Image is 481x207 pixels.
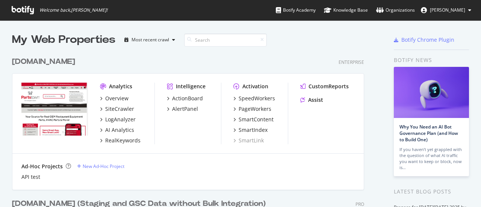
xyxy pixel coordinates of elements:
div: Latest Blog Posts [394,187,469,196]
div: Most recent crawl [132,38,169,42]
div: RealKeywords [105,137,141,144]
a: Why You Need an AI Bot Governance Plan (and How to Build One) [399,124,458,143]
div: PageWorkers [239,105,271,113]
div: SpeedWorkers [239,95,275,102]
div: Organizations [376,6,415,14]
a: ActionBoard [167,95,203,102]
div: Botify news [394,56,469,64]
div: [DOMAIN_NAME] [12,56,75,67]
div: Assist [308,96,323,104]
div: Activation [242,83,268,90]
a: PageWorkers [233,105,271,113]
div: Botify Academy [276,6,316,14]
a: Overview [100,95,129,102]
a: SmartLink [233,137,264,144]
div: SmartContent [239,116,274,123]
span: Welcome back, [PERSON_NAME] ! [39,7,107,13]
a: CustomReports [300,83,349,90]
div: AI Analytics [105,126,134,134]
a: SpeedWorkers [233,95,275,102]
a: SmartContent [233,116,274,123]
input: Search [184,33,267,47]
div: New Ad-Hoc Project [83,163,124,169]
div: If you haven’t yet grappled with the question of what AI traffic you want to keep or block, now is… [399,147,463,171]
div: Overview [105,95,129,102]
button: [PERSON_NAME] [415,4,477,16]
span: Parnell Dean [430,7,465,13]
div: My Web Properties [12,32,115,47]
a: LogAnalyzer [100,116,136,123]
a: AI Analytics [100,126,134,134]
div: Botify Chrome Plugin [401,36,454,44]
div: Analytics [109,83,132,90]
button: Most recent crawl [121,34,178,46]
div: CustomReports [309,83,349,90]
div: Enterprise [339,59,364,65]
a: Assist [300,96,323,104]
img: Why You Need an AI Bot Governance Plan (and How to Build One) [394,67,469,118]
img: partstown.com [21,83,88,136]
div: AlertPanel [172,105,198,113]
div: SmartIndex [239,126,268,134]
a: AlertPanel [167,105,198,113]
div: Knowledge Base [324,6,368,14]
a: SiteCrawler [100,105,134,113]
div: Ad-Hoc Projects [21,163,63,170]
a: New Ad-Hoc Project [77,163,124,169]
a: SmartIndex [233,126,268,134]
a: API test [21,173,40,181]
div: SiteCrawler [105,105,134,113]
div: LogAnalyzer [105,116,136,123]
a: Botify Chrome Plugin [394,36,454,44]
div: ActionBoard [172,95,203,102]
div: Intelligence [176,83,206,90]
a: RealKeywords [100,137,141,144]
a: [DOMAIN_NAME] [12,56,78,67]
